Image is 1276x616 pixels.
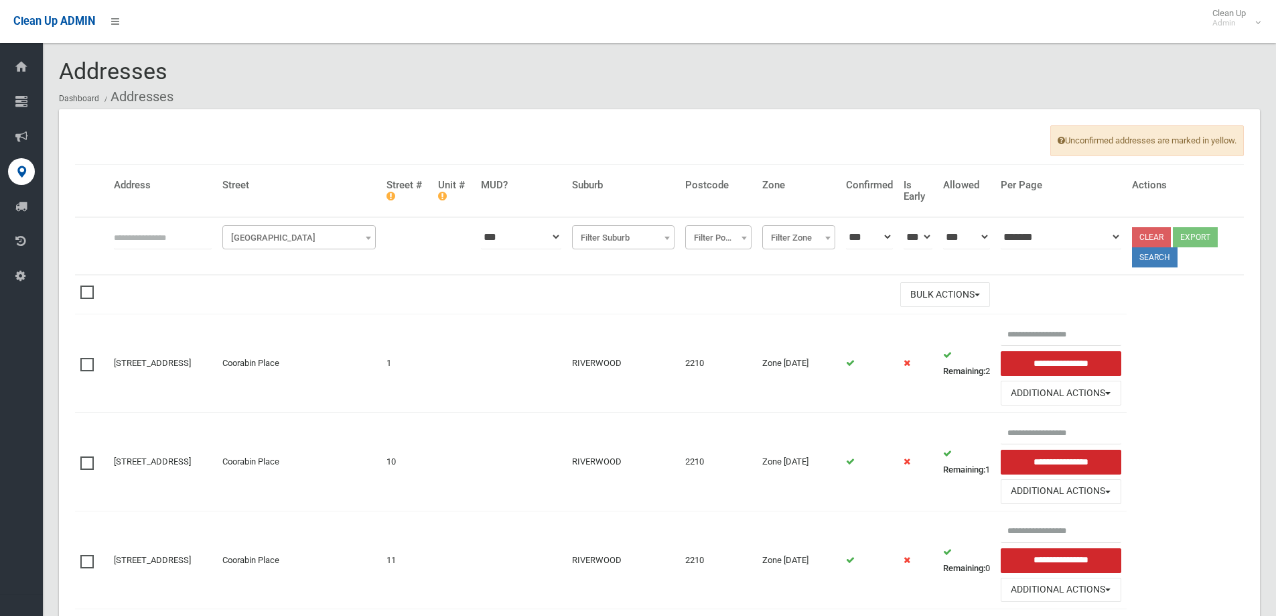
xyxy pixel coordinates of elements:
[481,180,561,191] h4: MUD?
[572,180,675,191] h4: Suburb
[381,413,433,511] td: 10
[1206,8,1259,28] span: Clean Up
[567,413,680,511] td: RIVERWOOD
[59,58,167,84] span: Addresses
[1132,227,1171,247] a: Clear
[567,314,680,413] td: RIVERWOOD
[567,511,680,609] td: RIVERWOOD
[114,180,212,191] h4: Address
[217,314,381,413] td: Coorabin Place
[381,314,433,413] td: 1
[575,229,671,247] span: Filter Suburb
[59,94,99,103] a: Dashboard
[680,413,757,511] td: 2210
[766,229,832,247] span: Filter Zone
[904,180,932,202] h4: Is Early
[572,225,675,249] span: Filter Suburb
[1001,180,1121,191] h4: Per Page
[938,314,995,413] td: 2
[1212,18,1246,28] small: Admin
[381,511,433,609] td: 11
[685,180,752,191] h4: Postcode
[114,555,191,565] a: [STREET_ADDRESS]
[438,180,470,202] h4: Unit #
[114,456,191,467] a: [STREET_ADDRESS]
[757,511,841,609] td: Zone [DATE]
[1132,180,1239,191] h4: Actions
[943,563,985,573] strong: Remaining:
[938,511,995,609] td: 0
[226,229,372,247] span: Filter Street
[386,180,427,202] h4: Street #
[938,413,995,511] td: 1
[762,180,835,191] h4: Zone
[217,413,381,511] td: Coorabin Place
[757,413,841,511] td: Zone [DATE]
[1050,125,1244,156] span: Unconfirmed addresses are marked in yellow.
[217,511,381,609] td: Coorabin Place
[943,180,990,191] h4: Allowed
[757,314,841,413] td: Zone [DATE]
[1173,227,1218,247] button: Export
[13,15,95,27] span: Clean Up ADMIN
[762,225,835,249] span: Filter Zone
[685,225,752,249] span: Filter Postcode
[1132,247,1178,267] button: Search
[101,84,173,109] li: Addresses
[846,180,893,191] h4: Confirmed
[222,225,376,249] span: Filter Street
[1001,381,1121,406] button: Additional Actions
[943,465,985,475] strong: Remaining:
[114,358,191,368] a: [STREET_ADDRESS]
[222,180,376,191] h4: Street
[689,229,748,247] span: Filter Postcode
[680,511,757,609] td: 2210
[900,282,990,307] button: Bulk Actions
[1001,578,1121,603] button: Additional Actions
[1001,479,1121,504] button: Additional Actions
[680,314,757,413] td: 2210
[943,366,985,376] strong: Remaining:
